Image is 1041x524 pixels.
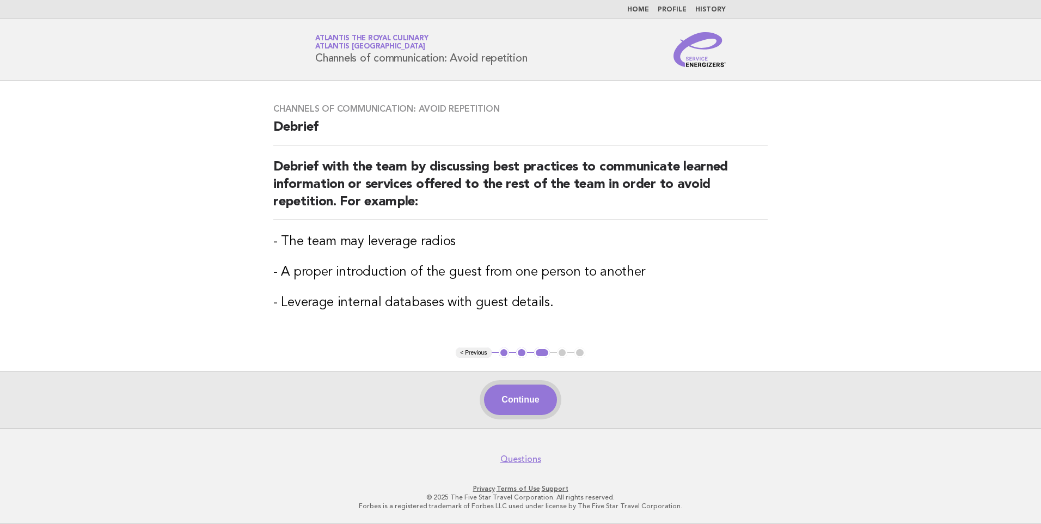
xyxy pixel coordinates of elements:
p: Forbes is a registered trademark of Forbes LLC used under license by The Five Star Travel Corpora... [187,502,854,510]
h1: Channels of communication: Avoid repetition [315,35,527,64]
img: Service Energizers [673,32,726,67]
h2: Debrief [273,119,768,145]
a: Terms of Use [497,485,540,492]
span: Atlantis [GEOGRAPHIC_DATA] [315,44,425,51]
button: < Previous [456,348,491,358]
p: © 2025 The Five Star Travel Corporation. All rights reserved. [187,493,854,502]
a: Atlantis the Royal CulinaryAtlantis [GEOGRAPHIC_DATA] [315,35,428,50]
h2: Debrief with the team by discussing best practices to communicate learned information or services... [273,159,768,220]
h3: - Leverage internal databases with guest details. [273,294,768,312]
button: Continue [484,385,556,415]
button: 1 [499,348,510,358]
a: Questions [500,454,541,465]
a: Profile [658,7,687,13]
a: Support [542,485,568,492]
button: 2 [516,348,527,358]
a: Privacy [473,485,495,492]
p: · · [187,484,854,493]
button: 3 [534,348,550,358]
a: Home [627,7,649,13]
h3: Channels of communication: Avoid repetition [273,103,768,114]
h3: - A proper introduction of the guest from one person to another [273,264,768,281]
h3: - The team may leverage radios [273,233,768,251]
a: History [695,7,726,13]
